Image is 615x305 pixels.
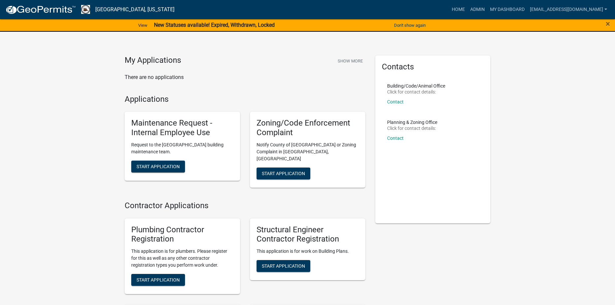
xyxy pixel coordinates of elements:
[382,62,484,72] h5: Contacts
[257,225,359,244] h5: Structural Engineer Contractor Registration
[125,56,181,65] h4: My Applications
[257,141,359,162] p: Notify County of [GEOGRAPHIC_DATA] or Zoning Complaint in [GEOGRAPHIC_DATA], [GEOGRAPHIC_DATA]
[257,260,310,272] button: Start Application
[449,3,468,16] a: Home
[125,73,365,81] p: There are no applications
[257,118,359,137] h5: Zoning/Code Enforcement Complaint
[335,56,365,66] button: Show More
[262,263,305,269] span: Start Application
[387,90,445,94] p: Click for contact details:
[125,201,365,210] h4: Contractor Applications
[527,3,610,16] a: [EMAIL_ADDRESS][DOMAIN_NAME]
[125,95,365,104] h4: Applications
[606,20,610,28] button: Close
[387,84,445,88] p: Building/Code/Animal Office
[131,274,185,286] button: Start Application
[257,248,359,255] p: This application is for work on Building Plans.
[606,19,610,28] span: ×
[95,4,174,15] a: [GEOGRAPHIC_DATA], [US_STATE]
[137,164,180,169] span: Start Application
[391,20,428,31] button: Don't show again
[468,3,487,16] a: Admin
[137,277,180,283] span: Start Application
[125,95,365,193] wm-workflow-list-section: Applications
[487,3,527,16] a: My Dashboard
[131,161,185,172] button: Start Application
[387,99,404,104] a: Contact
[136,20,150,31] a: View
[154,22,275,28] strong: New Statuses available! Expired, Withdrawn, Locked
[131,225,233,244] h5: Plumbing Contractor Registration
[131,118,233,137] h5: Maintenance Request - Internal Employee Use
[387,120,437,125] p: Planning & Zoning Office
[262,171,305,176] span: Start Application
[387,135,404,141] a: Contact
[81,5,90,14] img: Madison County, Georgia
[131,141,233,155] p: Request to the [GEOGRAPHIC_DATA] building maintenance team.
[257,168,310,179] button: Start Application
[131,248,233,269] p: This application is for plumbers. Please register for this as well as any other contractor regist...
[387,126,437,131] p: Click for contact details:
